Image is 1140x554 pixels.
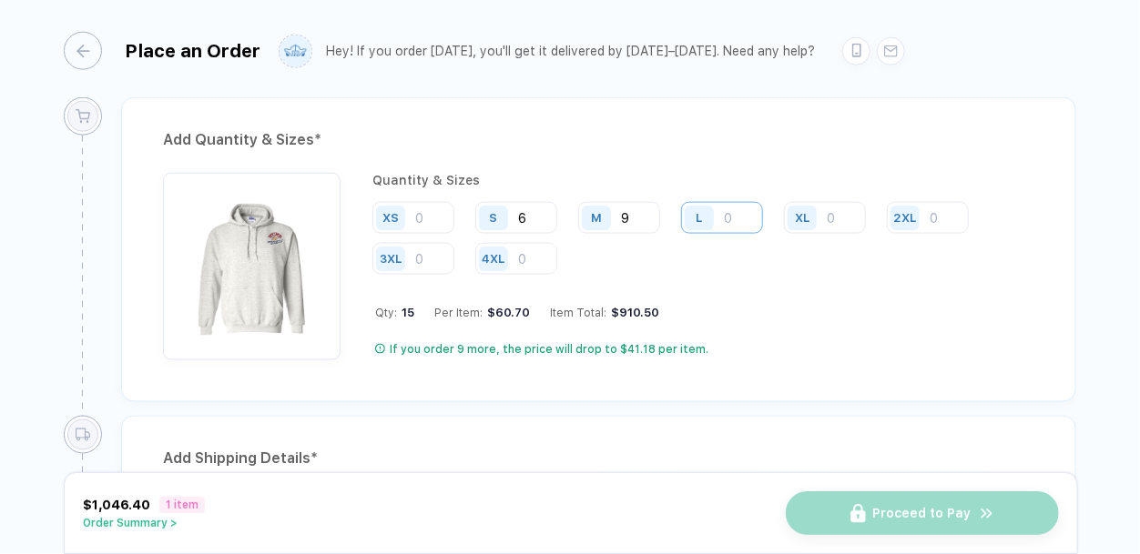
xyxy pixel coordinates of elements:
span: 15 [397,306,414,319]
div: XS [382,211,399,225]
div: Quantity & Sizes [372,173,1034,187]
div: If you order 9 more, the price will drop to $41.18 per item. [390,342,708,357]
div: S [490,211,498,225]
img: user profile [280,35,311,67]
div: 3XL [380,252,402,266]
span: $1,046.40 [83,498,150,512]
div: XL [795,211,809,225]
span: 1 item [159,497,205,513]
div: Add Shipping Details [163,444,1034,473]
div: Hey! If you order [DATE], you'll get it delivered by [DATE]–[DATE]. Need any help? [326,44,815,59]
button: Order Summary > [83,517,205,529]
div: Qty: [375,306,414,319]
div: Per Item: [434,306,530,319]
div: Add Quantity & Sizes [163,126,1034,155]
div: Item Total: [550,306,659,319]
div: M [591,211,602,225]
img: 816d58d2-63ca-435a-9d33-43e328e17e86_nt_front_1757535875324.jpg [172,182,331,341]
div: $60.70 [483,306,530,319]
div: Place an Order [125,40,260,62]
div: $910.50 [606,306,659,319]
div: 4XL [483,252,505,266]
div: L [697,211,703,225]
div: 2XL [894,211,917,225]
